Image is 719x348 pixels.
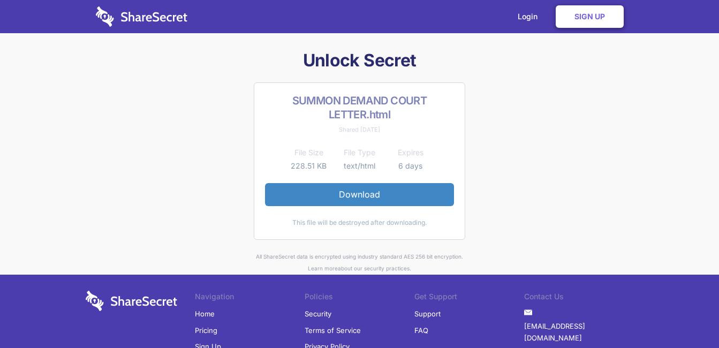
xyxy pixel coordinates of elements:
a: Learn more [308,265,338,271]
div: All ShareSecret data is encrypted using industry standard AES 256 bit encryption. about our secur... [81,251,638,275]
td: 6 days [385,160,436,172]
li: Policies [305,291,414,306]
a: [EMAIL_ADDRESS][DOMAIN_NAME] [524,318,634,346]
td: 228.51 KB [283,160,334,172]
img: logo-wordmark-white-trans-d4663122ce5f474addd5e946df7df03e33cb6a1c49d2221995e7729f52c070b2.svg [86,291,177,311]
th: Expires [385,146,436,159]
a: Download [265,183,454,206]
div: This file will be destroyed after downloading. [265,217,454,229]
li: Contact Us [524,291,634,306]
a: Home [195,306,215,322]
a: Sign Up [556,5,624,28]
div: Shared [DATE] [265,124,454,135]
a: FAQ [414,322,428,338]
td: text/html [334,160,385,172]
h1: Unlock Secret [81,49,638,72]
th: File Size [283,146,334,159]
th: File Type [334,146,385,159]
h2: SUMMON DEMAND COURT LETTER.html [265,94,454,122]
a: Security [305,306,331,322]
a: Support [414,306,441,322]
img: logo-wordmark-white-trans-d4663122ce5f474addd5e946df7df03e33cb6a1c49d2221995e7729f52c070b2.svg [96,6,187,27]
a: Pricing [195,322,217,338]
li: Navigation [195,291,305,306]
li: Get Support [414,291,524,306]
a: Terms of Service [305,322,361,338]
